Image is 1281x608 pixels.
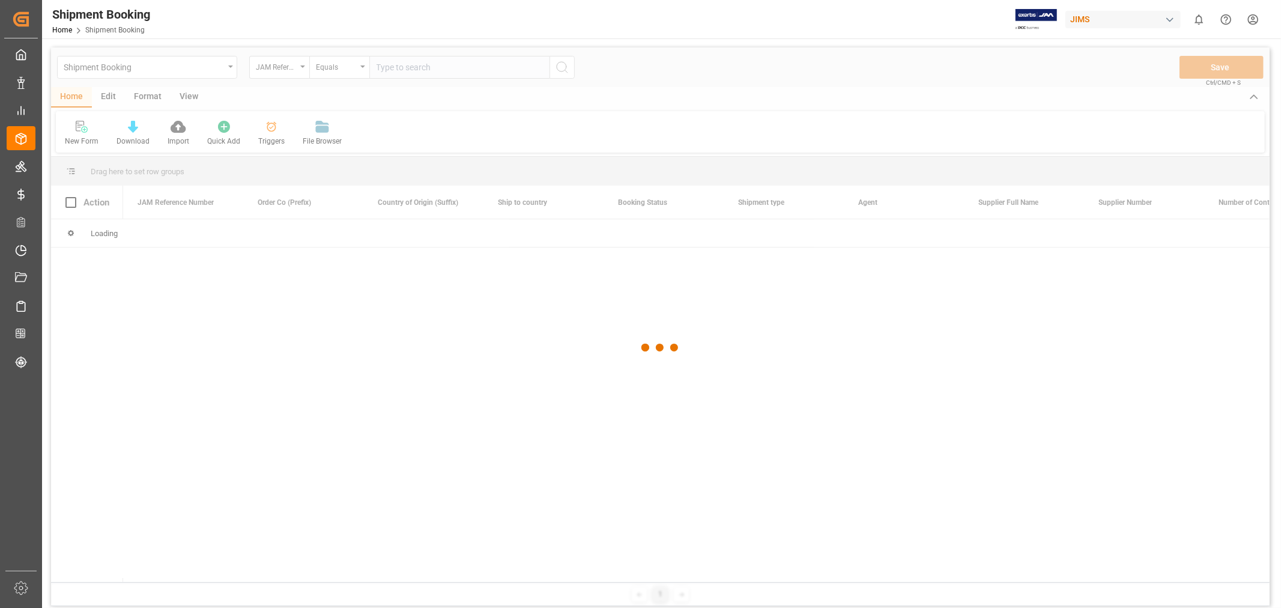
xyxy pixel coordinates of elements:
[1065,8,1186,31] button: JIMS
[52,26,72,34] a: Home
[1213,6,1240,33] button: Help Center
[1186,6,1213,33] button: show 0 new notifications
[52,5,150,23] div: Shipment Booking
[1016,9,1057,30] img: Exertis%20JAM%20-%20Email%20Logo.jpg_1722504956.jpg
[1065,11,1181,28] div: JIMS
